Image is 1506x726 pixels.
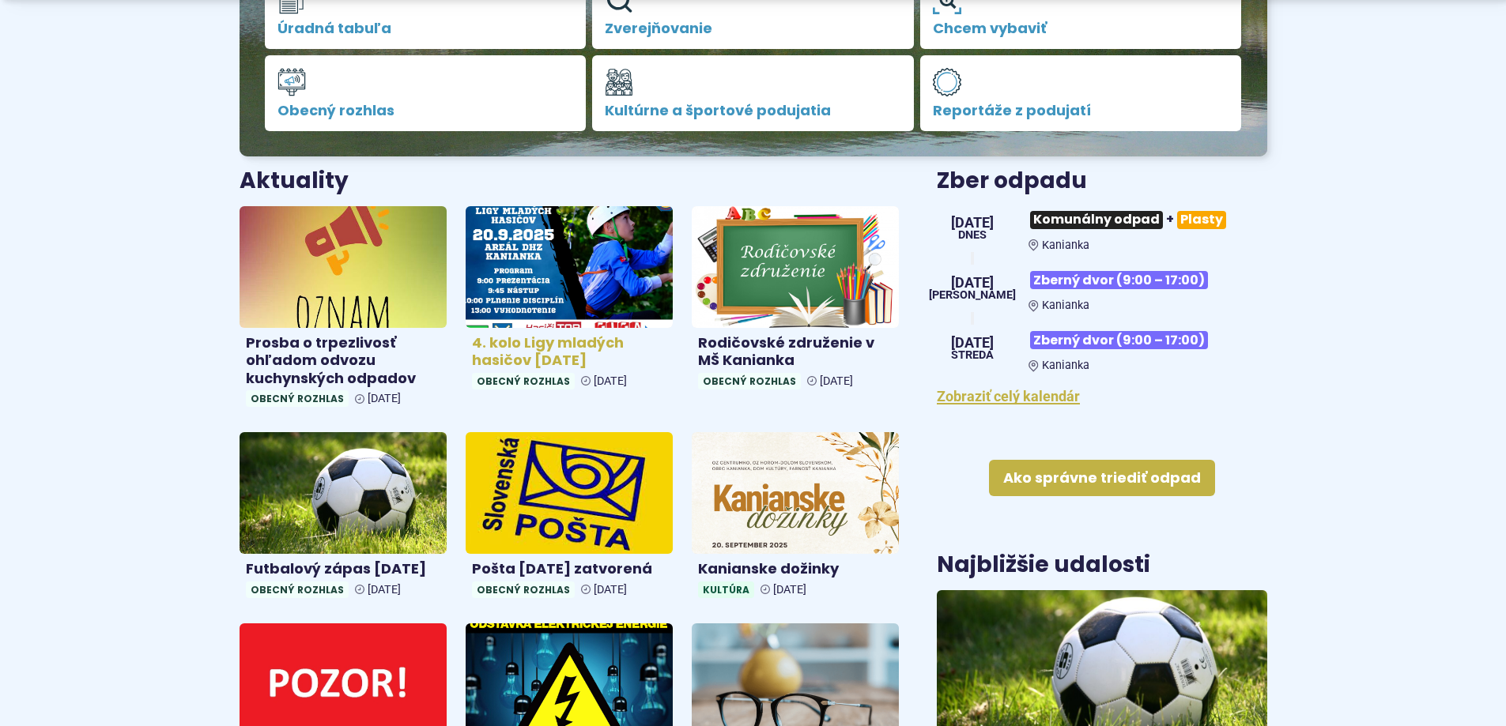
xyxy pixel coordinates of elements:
[937,205,1266,252] a: Komunálny odpad+Plasty Kanianka [DATE] Dnes
[937,325,1266,372] a: Zberný dvor (9:00 – 17:00) Kanianka [DATE] streda
[692,432,899,604] a: Kanianske dožinky Kultúra [DATE]
[1042,359,1089,372] span: Kanianka
[472,581,575,598] span: Obecný rozhlas
[277,21,574,36] span: Úradná tabuľa
[937,265,1266,312] a: Zberný dvor (9:00 – 17:00) Kanianka [DATE] [PERSON_NAME]
[937,169,1266,194] h3: Zber odpadu
[698,560,893,578] h4: Kanianske dožinky
[820,374,853,388] span: [DATE]
[951,230,994,241] span: Dnes
[698,334,893,370] h4: Rodičovské združenie v MŠ Kanianka
[937,388,1080,404] a: Zobraziť celý kalendár
[698,373,801,389] span: Obecný rozhlas
[1030,211,1163,229] span: Komunálny odpad
[277,103,574,118] span: Obecný rozhlas
[933,103,1229,118] span: Reportáže z podujatí
[692,206,899,396] a: Rodičovské združenie v MŠ Kanianka Obecný rozhlas [DATE]
[929,290,1016,301] span: [PERSON_NAME]
[240,432,447,604] a: Futbalový zápas [DATE] Obecný rozhlas [DATE]
[1030,271,1208,289] span: Zberný dvor (9:00 – 17:00)
[592,55,914,131] a: Kultúrne a športové podujatia
[1042,299,1089,312] span: Kanianka
[594,583,627,596] span: [DATE]
[1177,211,1226,229] span: Plasty
[265,55,587,131] a: Obecný rozhlas
[466,432,673,604] a: Pošta [DATE] zatvorená Obecný rozhlas [DATE]
[951,336,994,350] span: [DATE]
[951,350,994,361] span: streda
[246,390,349,407] span: Obecný rozhlas
[773,583,806,596] span: [DATE]
[246,581,349,598] span: Obecný rozhlas
[1030,331,1208,349] span: Zberný dvor (9:00 – 17:00)
[472,560,666,578] h4: Pošta [DATE] zatvorená
[240,206,447,413] a: Prosba o trpezlivosť ohľadom odvozu kuchynských odpadov Obecný rozhlas [DATE]
[937,553,1150,577] h3: Najbližšie udalosti
[605,21,901,36] span: Zverejňovanie
[246,334,440,388] h4: Prosba o trpezlivosť ohľadom odvozu kuchynských odpadov
[698,581,754,598] span: Kultúra
[920,55,1242,131] a: Reportáže z podujatí
[989,460,1215,496] a: Ako správne triediť odpad
[246,560,440,578] h4: Futbalový zápas [DATE]
[594,374,627,388] span: [DATE]
[605,103,901,118] span: Kultúrne a športové podujatia
[472,373,575,389] span: Obecný rozhlas
[951,216,994,230] span: [DATE]
[929,276,1016,290] span: [DATE]
[368,392,401,405] span: [DATE]
[240,169,349,194] h3: Aktuality
[933,21,1229,36] span: Chcem vybaviť
[472,334,666,370] h4: 4. kolo Ligy mladých hasičov [DATE]
[466,206,673,396] a: 4. kolo Ligy mladých hasičov [DATE] Obecný rozhlas [DATE]
[1029,205,1266,235] h3: +
[368,583,401,596] span: [DATE]
[1042,239,1089,252] span: Kanianka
